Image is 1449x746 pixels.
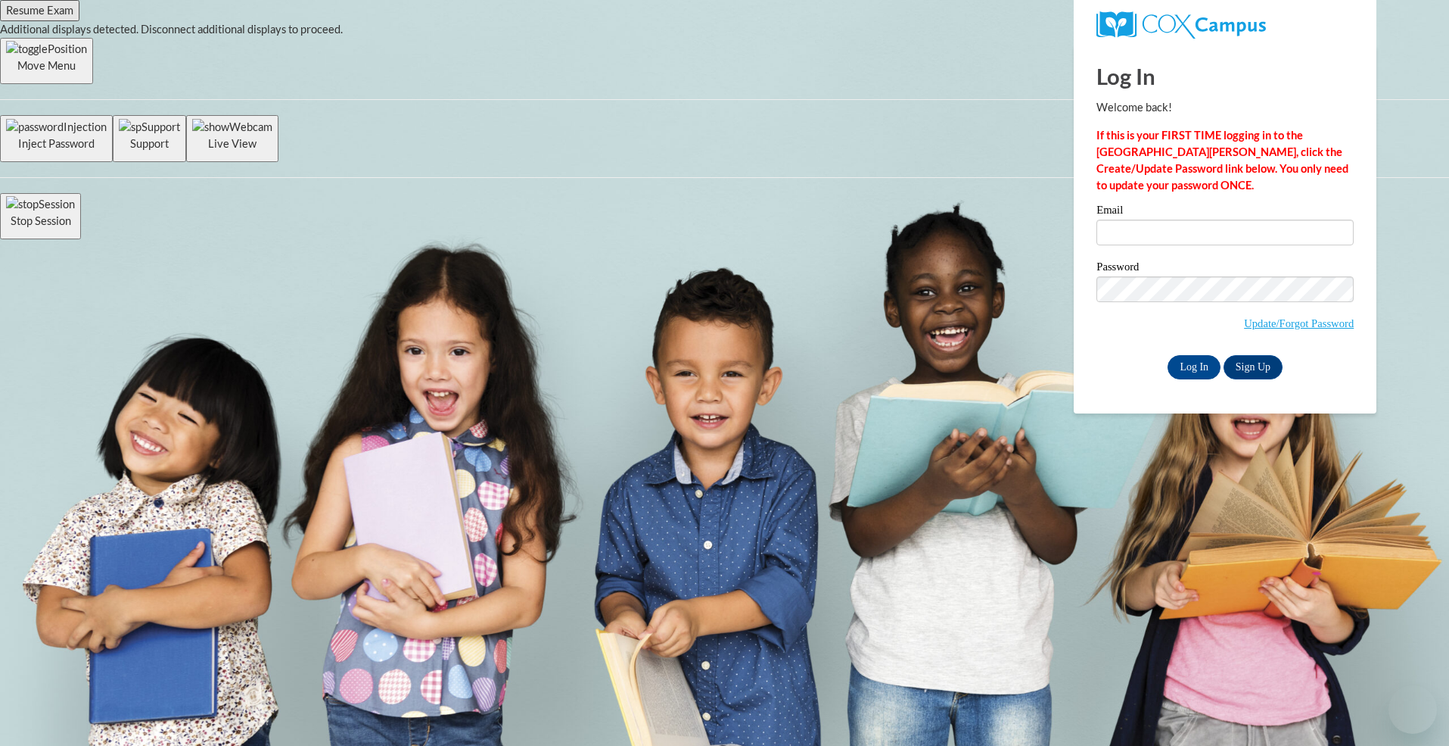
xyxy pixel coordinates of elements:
[1096,204,1354,220] label: Email
[1096,99,1354,116] p: Welcome back!
[6,136,107,152] p: Inject Password
[1096,261,1354,276] label: Password
[113,115,186,161] button: Support
[1244,317,1354,329] a: Update/Forgot Password
[1096,11,1354,39] a: COX Campus
[1096,129,1348,192] strong: If this is your FIRST TIME logging in to the [GEOGRAPHIC_DATA][PERSON_NAME], click the Create/Upd...
[186,115,278,161] button: Live View
[6,196,75,213] img: stopSession
[6,119,107,136] img: passwordInjection
[6,41,87,58] img: togglePosition
[192,119,272,136] img: showWebcam
[1096,61,1354,92] h1: Log In
[1224,355,1283,379] a: Sign Up
[119,119,180,136] img: spSupport
[192,136,272,152] p: Live View
[1388,685,1437,734] iframe: Button to launch messaging window
[1096,11,1266,39] img: COX Campus
[6,58,87,74] p: Move Menu
[119,136,180,152] p: Support
[1168,355,1220,379] input: Log In
[6,213,75,229] p: Stop Session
